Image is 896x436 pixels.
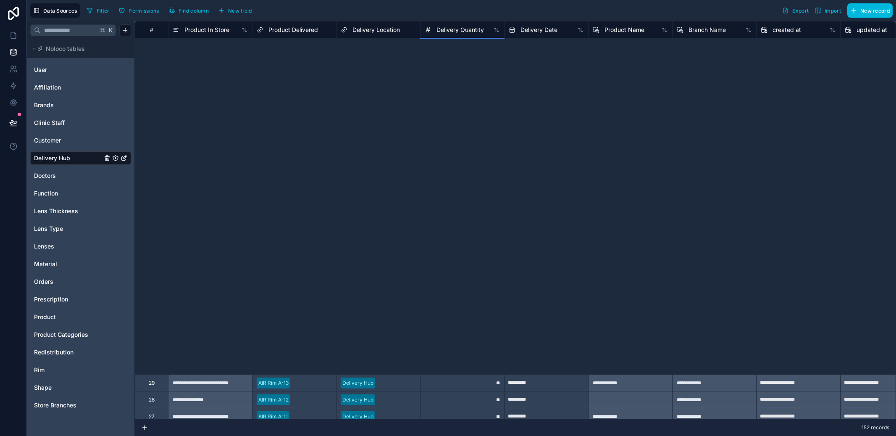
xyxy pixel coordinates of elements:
[352,26,400,34] span: Delivery Location
[862,424,889,431] span: 152 records
[34,207,102,215] a: Lens Thickness
[34,295,68,304] span: Prescription
[30,204,131,218] div: Lens Thickness
[34,154,102,162] a: Delivery Hub
[34,366,102,374] a: Rim
[34,101,54,109] span: Brands
[342,396,373,404] div: Delivery Hub
[34,172,102,180] a: Doctors
[30,3,80,18] button: Data Sources
[34,260,57,268] span: Material
[825,8,841,14] span: Import
[46,45,85,53] span: Noloco tables
[34,330,88,339] span: Product Categories
[34,277,53,286] span: Orders
[34,172,56,180] span: Doctors
[34,207,78,215] span: Lens Thickness
[258,379,289,387] div: AIR Rim Ar13
[812,3,844,18] button: Import
[108,27,114,33] span: K
[149,396,155,403] div: 28
[34,330,102,339] a: Product Categories
[141,26,162,33] div: #
[30,81,131,94] div: Affiliation
[116,4,165,17] a: Permissions
[34,83,102,92] a: Affiliation
[84,4,113,17] button: Filter
[779,3,812,18] button: Export
[34,383,102,392] a: Shape
[34,189,102,198] a: Function
[30,98,131,112] div: Brands
[116,4,162,17] button: Permissions
[34,348,74,357] span: Redistribution
[184,26,229,34] span: Product In Store
[30,43,126,55] button: Noloco tables
[34,366,45,374] span: Rim
[34,401,102,410] a: Store Branches
[34,260,102,268] a: Material
[30,293,131,306] div: Prescription
[436,26,484,34] span: Delivery Quantity
[34,383,52,392] span: Shape
[228,8,252,14] span: New field
[215,4,255,17] button: New field
[43,8,77,14] span: Data Sources
[30,363,131,377] div: Rim
[34,101,102,109] a: Brands
[34,313,56,321] span: Product
[179,8,209,14] span: Find column
[34,66,47,74] span: User
[30,328,131,341] div: Product Categories
[34,136,61,145] span: Customer
[30,169,131,182] div: Doctors
[342,379,373,387] div: Delivery Hub
[258,396,289,404] div: AIR Rim Ar12
[34,136,102,145] a: Customer
[847,3,893,18] button: New record
[857,26,887,34] span: updated at
[34,242,54,251] span: Lenses
[688,26,726,34] span: Branch Name
[604,26,644,34] span: Product Name
[34,225,102,233] a: Lens Type
[97,8,110,14] span: Filter
[268,26,318,34] span: Product Delivered
[149,380,155,386] div: 29
[30,151,131,165] div: Delivery Hub
[149,413,155,420] div: 27
[844,3,893,18] a: New record
[34,83,61,92] span: Affiliation
[792,8,809,14] span: Export
[34,348,102,357] a: Redistribution
[34,66,102,74] a: User
[34,401,76,410] span: Store Branches
[30,346,131,359] div: Redistribution
[34,119,102,127] a: Clinic Staff
[34,242,102,251] a: Lenses
[34,313,102,321] a: Product
[129,8,159,14] span: Permissions
[34,225,63,233] span: Lens Type
[30,257,131,271] div: Material
[34,154,70,162] span: Delivery Hub
[30,310,131,324] div: Product
[860,8,890,14] span: New record
[34,277,102,286] a: Orders
[520,26,557,34] span: Delivery Date
[34,119,65,127] span: Clinic Staff
[258,413,288,420] div: AIR Rim Ar11
[773,26,801,34] span: created at
[30,275,131,288] div: Orders
[30,222,131,235] div: Lens Type
[30,116,131,129] div: Clinic Staff
[30,63,131,77] div: User
[30,187,131,200] div: Function
[30,399,131,412] div: Store Branches
[34,189,58,198] span: Function
[34,295,102,304] a: Prescription
[30,240,131,253] div: Lenses
[166,4,212,17] button: Find column
[30,134,131,147] div: Customer
[342,413,373,420] div: Delivery Hub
